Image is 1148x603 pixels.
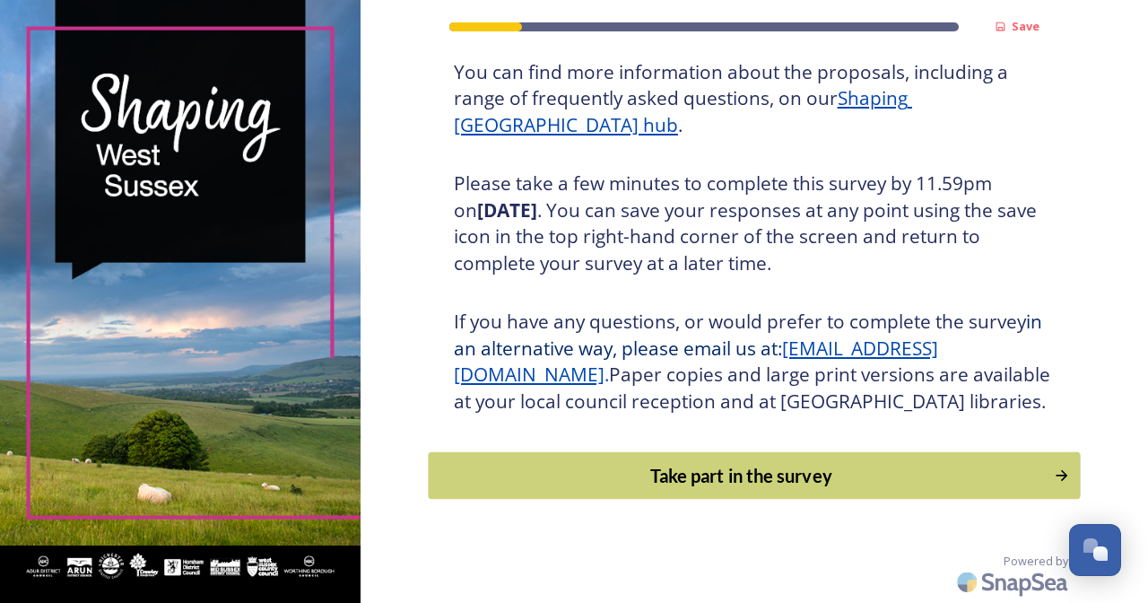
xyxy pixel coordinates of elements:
h3: You can find more information about the proposals, including a range of frequently asked question... [454,59,1055,139]
button: Continue [428,452,1080,500]
strong: Save [1012,18,1039,34]
div: Take part in the survey [438,462,1044,489]
span: Powered by [1004,553,1068,570]
span: . [604,362,609,387]
a: [EMAIL_ADDRESS][DOMAIN_NAME] [454,336,938,388]
img: SnapSea Logo [952,561,1077,603]
a: Shaping [GEOGRAPHIC_DATA] hub [454,85,912,137]
h3: Please take a few minutes to complete this survey by 11.59pm on . You can save your responses at ... [454,170,1055,276]
h3: If you have any questions, or would prefer to complete the survey Paper copies and large print ve... [454,309,1055,415]
span: in an alternative way, please email us at: [454,309,1047,361]
strong: [DATE] [477,197,537,223]
button: Open Chat [1069,524,1121,576]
